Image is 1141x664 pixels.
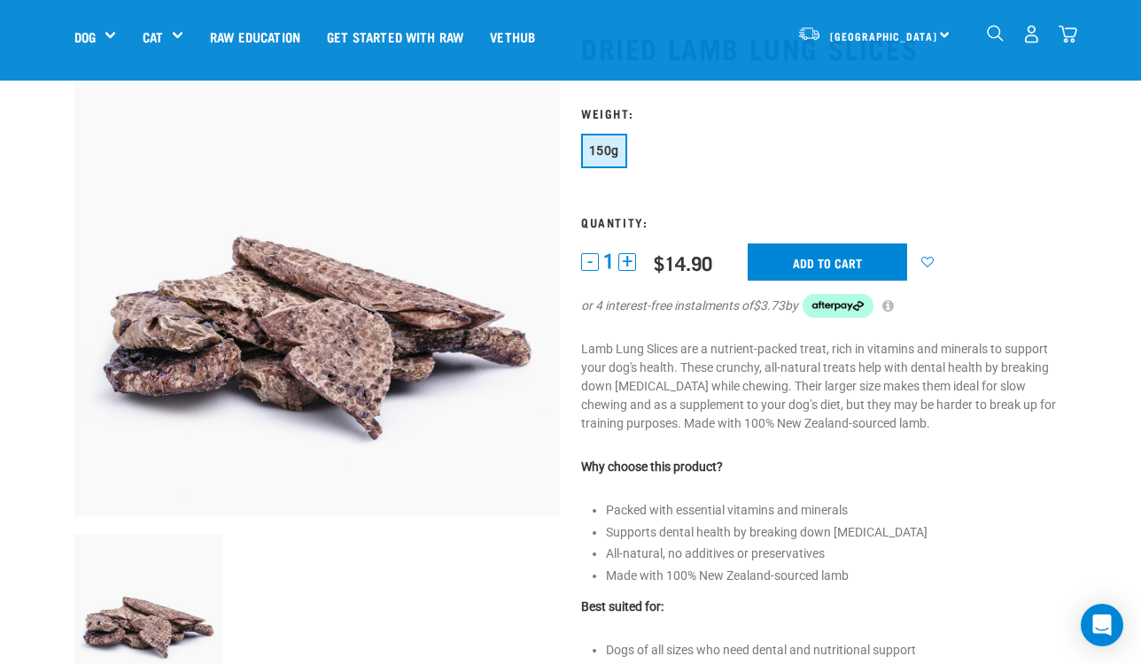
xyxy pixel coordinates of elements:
span: $3.73 [753,297,785,315]
li: All-natural, no additives or preservatives [606,544,1067,563]
button: + [618,253,636,271]
strong: Best suited for: [581,599,664,614]
span: [GEOGRAPHIC_DATA] [830,33,937,39]
a: Dog [74,27,96,47]
input: Add to cart [748,243,907,281]
a: Cat [143,27,163,47]
li: Made with 100% New Zealand-sourced lamb [606,567,1067,585]
img: 1303 Lamb Lung Slices 01 [74,31,560,516]
img: home-icon-1@2x.png [987,25,1004,42]
a: Get started with Raw [314,1,477,72]
a: Vethub [477,1,548,72]
div: Open Intercom Messenger [1081,604,1123,646]
h3: Weight: [581,106,1067,120]
button: - [581,253,599,271]
img: user.png [1022,25,1041,43]
img: home-icon@2x.png [1059,25,1077,43]
span: 1 [603,252,614,271]
li: Supports dental health by breaking down [MEDICAL_DATA] [606,523,1067,542]
div: $14.90 [654,251,712,274]
strong: Why choose this product? [581,459,723,474]
img: van-moving.png [797,26,821,42]
a: Raw Education [197,1,314,72]
li: Dogs of all sizes who need dental and nutritional support [606,641,1067,660]
div: or 4 interest-free instalments of by [581,294,1067,319]
li: Packed with essential vitamins and minerals [606,501,1067,520]
button: 150g [581,134,627,168]
p: Lamb Lung Slices are a nutrient-packed treat, rich in vitamins and minerals to support your dog's... [581,340,1067,433]
span: 150g [589,143,619,158]
h3: Quantity: [581,215,1067,228]
img: Afterpay [803,294,873,319]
